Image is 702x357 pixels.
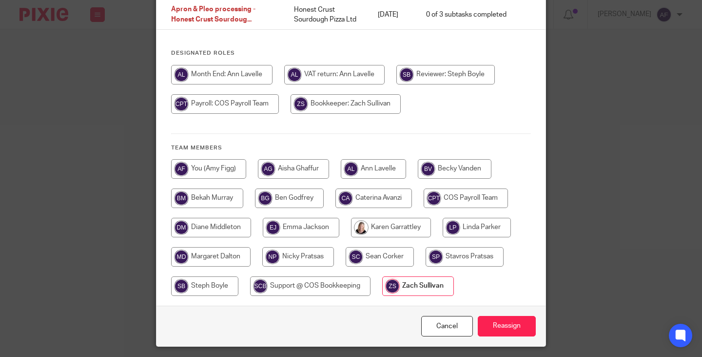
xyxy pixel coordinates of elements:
[294,5,358,25] p: Honest Crust Sourdough Pizza Ltd
[171,49,531,57] h4: Designated Roles
[171,144,531,152] h4: Team members
[171,6,255,23] span: Apron & Pleo processing - Honest Crust Sourdoug...
[421,316,473,337] a: Close this dialog window
[478,316,536,337] input: Reassign
[378,10,407,20] p: [DATE]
